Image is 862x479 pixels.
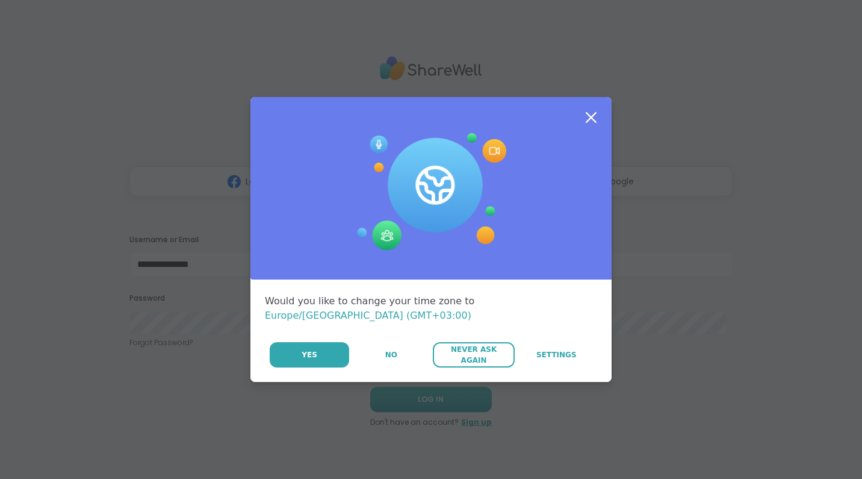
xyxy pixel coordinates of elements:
[356,133,506,251] img: Session Experience
[433,342,514,368] button: Never Ask Again
[385,349,397,360] span: No
[265,294,597,323] div: Would you like to change your time zone to
[439,344,508,366] span: Never Ask Again
[536,349,577,360] span: Settings
[302,349,317,360] span: Yes
[270,342,349,368] button: Yes
[516,342,597,368] a: Settings
[265,310,471,321] span: Europe/[GEOGRAPHIC_DATA] (GMT+03:00)
[350,342,432,368] button: No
